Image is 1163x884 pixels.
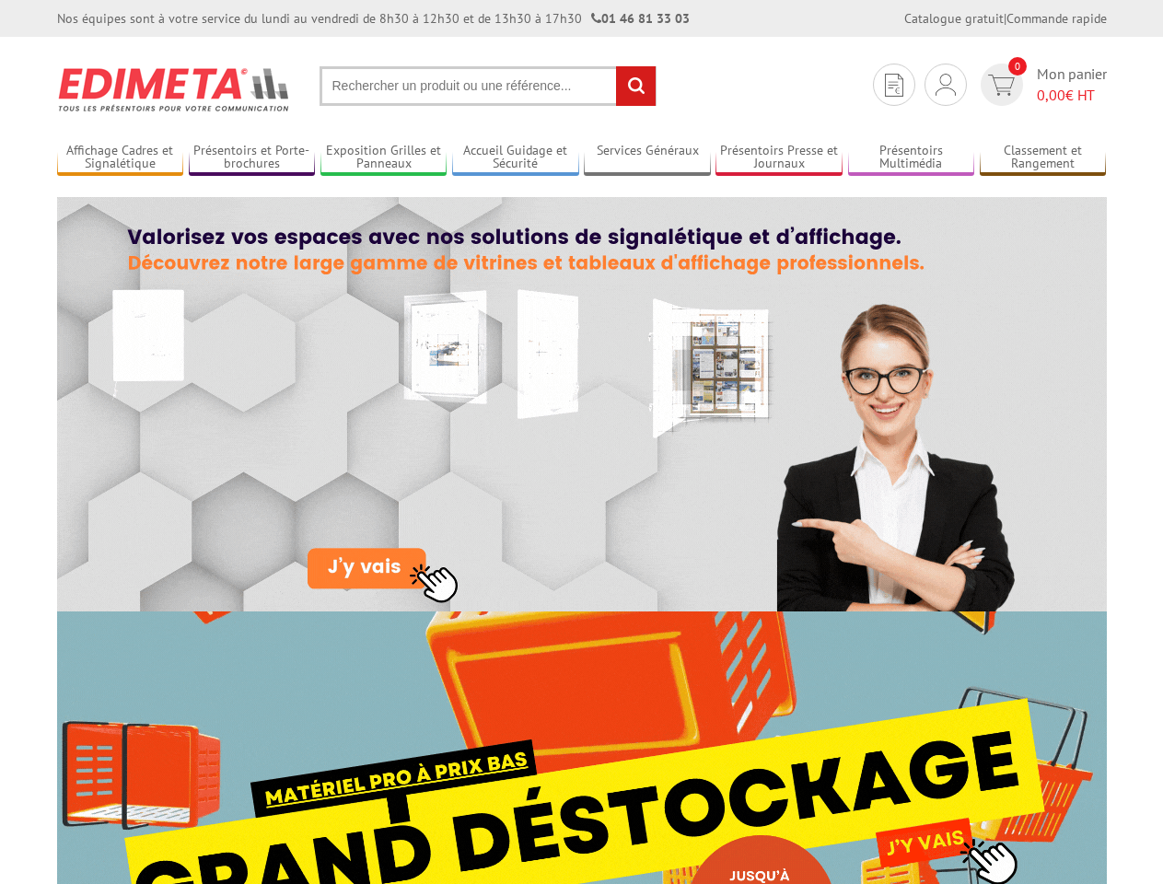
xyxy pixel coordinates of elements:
[1037,86,1065,104] span: 0,00
[988,75,1015,96] img: devis rapide
[189,143,316,173] a: Présentoirs et Porte-brochures
[1008,57,1027,76] span: 0
[848,143,975,173] a: Présentoirs Multimédia
[57,55,292,123] img: Présentoir, panneau, stand - Edimeta - PLV, affichage, mobilier bureau, entreprise
[1037,85,1107,106] span: € HT
[452,143,579,173] a: Accueil Guidage et Sécurité
[320,66,657,106] input: Rechercher un produit ou une référence...
[591,10,690,27] strong: 01 46 81 33 03
[1037,64,1107,106] span: Mon panier
[1006,10,1107,27] a: Commande rapide
[904,10,1004,27] a: Catalogue gratuit
[616,66,656,106] input: rechercher
[57,9,690,28] div: Nos équipes sont à votre service du lundi au vendredi de 8h30 à 12h30 et de 13h30 à 17h30
[936,74,956,96] img: devis rapide
[57,143,184,173] a: Affichage Cadres et Signalétique
[584,143,711,173] a: Services Généraux
[320,143,448,173] a: Exposition Grilles et Panneaux
[976,64,1107,106] a: devis rapide 0 Mon panier 0,00€ HT
[885,74,903,97] img: devis rapide
[715,143,843,173] a: Présentoirs Presse et Journaux
[904,9,1107,28] div: |
[980,143,1107,173] a: Classement et Rangement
